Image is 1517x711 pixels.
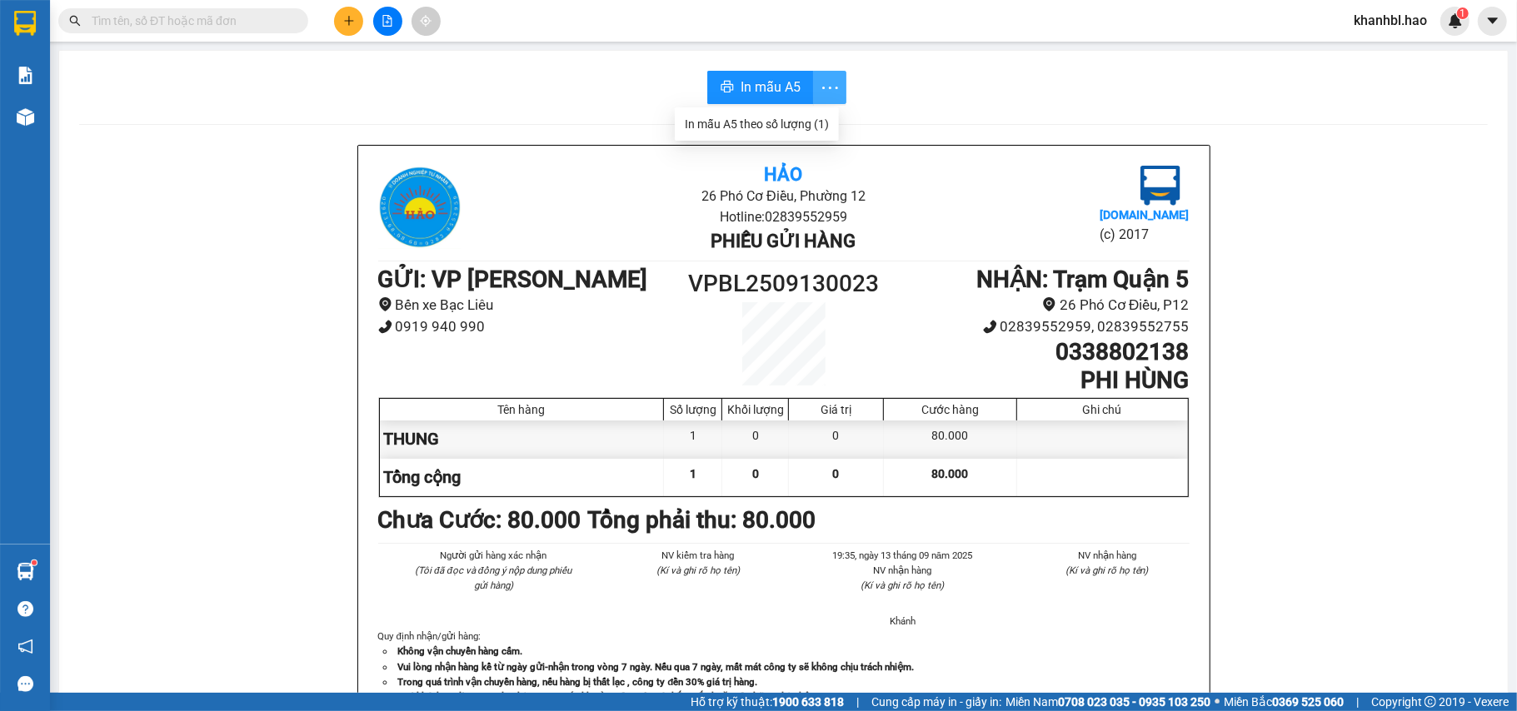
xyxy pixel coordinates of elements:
[821,614,986,629] li: Khánh
[690,467,696,480] span: 1
[885,366,1189,395] h1: PHI HÙNG
[384,467,462,487] span: Tổng cộng
[1224,693,1344,711] span: Miền Bắc
[711,231,856,251] b: Phiếu gửi hàng
[380,420,665,458] div: THUNG
[21,77,325,99] li: 0919 940 990
[813,71,846,104] button: more
[741,77,801,97] span: In mẫu A5
[664,420,722,458] div: 1
[752,467,759,480] span: 0
[21,81,35,95] span: phone
[398,661,915,673] strong: Vui lòng nhận hàng kể từ ngày gửi-nhận trong vòng 7 ngày. Nếu qua 7 ngày, mất mát công ty sẽ khôn...
[1058,695,1210,709] strong: 0708 023 035 - 0935 103 250
[1460,7,1465,19] span: 1
[1065,564,1149,576] i: (Kí và ghi rõ họ tên)
[378,166,462,249] img: logo.jpg
[513,186,1054,206] li: 26 Phó Cơ Điều, Phường 12
[726,403,784,416] div: Khối lượng
[343,15,355,27] span: plus
[1485,13,1500,28] span: caret-down
[668,403,717,416] div: Số lượng
[656,564,740,576] i: (Kí và ghi rõ họ tên)
[685,115,829,133] div: In mẫu A5 theo số lượng (1)
[931,467,968,480] span: 80.000
[722,420,789,458] div: 0
[378,266,648,293] b: GỬI : VP [PERSON_NAME]
[17,639,33,654] span: notification
[1006,693,1210,711] span: Miền Nam
[412,548,576,563] li: Người gửi hàng xác nhận
[21,55,325,77] li: Bến xe Bạc Liêu
[334,7,363,36] button: plus
[682,266,886,302] h1: VPBL2509130023
[888,403,1011,416] div: Cước hàng
[420,15,432,27] span: aim
[398,691,876,703] strong: Quý khách vui lòng xem lại thông tin trước khi rời quầy. Nếu có thắc mắc hoặc cần hỗ trợ liên hệ ...
[398,676,758,688] strong: Trong quá trình vận chuyển hàng, nếu hàng bị thất lạc , công ty đền 30% giá trị hàng.
[1356,693,1359,711] span: |
[789,420,884,458] div: 0
[1272,695,1344,709] strong: 0369 525 060
[764,164,802,185] b: Hảo
[384,403,660,416] div: Tên hàng
[1100,224,1189,245] li: (c) 2017
[378,506,581,534] b: Chưa Cước : 80.000
[378,629,1190,704] div: Quy định nhận/gửi hàng :
[691,693,844,711] span: Hỗ trợ kỹ thuật:
[721,80,734,96] span: printer
[14,11,36,36] img: logo-vxr
[1425,696,1436,708] span: copyright
[378,297,392,311] span: environment
[378,316,682,338] li: 0919 940 990
[17,563,34,580] img: warehouse-icon
[588,506,816,534] b: Tổng phải thu: 80.000
[398,645,523,657] strong: Không vận chuyển hàng cấm.
[977,266,1190,293] b: NHẬN : Trạm Quận 5
[814,77,846,98] span: more
[1478,7,1507,36] button: caret-down
[382,15,393,27] span: file-add
[378,294,682,316] li: Bến xe Bạc Liêu
[69,15,81,27] span: search
[1021,403,1184,416] div: Ghi chú
[412,7,441,36] button: aim
[856,693,859,711] span: |
[616,548,781,563] li: NV kiểm tra hàng
[983,320,997,334] span: phone
[373,7,402,36] button: file-add
[821,548,986,563] li: 19:35, ngày 13 tháng 09 năm 2025
[871,693,1001,711] span: Cung cấp máy in - giấy in:
[885,338,1189,366] h1: 0338802138
[772,695,844,709] strong: 1900 633 818
[1340,10,1440,31] span: khanhbl.hao
[17,601,33,617] span: question-circle
[861,579,944,591] i: (Kí và ghi rõ họ tên)
[21,27,291,54] b: GỬI : VP [PERSON_NAME]
[92,12,288,30] input: Tìm tên, số ĐT hoặc mã đơn
[378,320,392,334] span: phone
[885,316,1189,338] li: 02839552959, 02839552755
[1042,297,1056,311] span: environment
[17,67,34,84] img: solution-icon
[17,676,33,692] span: message
[1140,166,1180,206] img: logo.jpg
[884,420,1016,458] div: 80.000
[1457,7,1469,19] sup: 1
[821,563,986,578] li: NV nhận hàng
[513,206,1054,227] li: Hotline: 02839552959
[1025,548,1190,563] li: NV nhận hàng
[17,108,34,126] img: warehouse-icon
[21,58,35,72] span: environment
[1448,13,1463,28] img: icon-new-feature
[885,294,1189,316] li: 26 Phó Cơ Điều, P12
[1100,208,1189,221] b: [DOMAIN_NAME]
[793,403,879,416] div: Giá trị
[833,467,840,480] span: 0
[32,560,37,565] sup: 1
[1215,699,1220,705] span: ⚪️
[415,564,571,591] i: (Tôi đã đọc và đồng ý nộp dung phiếu gửi hàng)
[707,71,814,104] button: printerIn mẫu A5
